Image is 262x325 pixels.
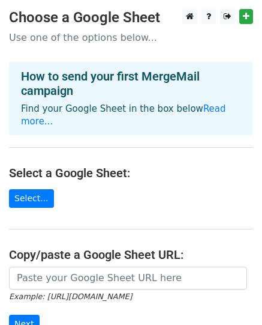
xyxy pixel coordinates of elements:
[21,69,241,98] h4: How to send your first MergeMail campaign
[9,9,253,26] h3: Choose a Google Sheet
[9,248,253,262] h4: Copy/paste a Google Sheet URL:
[9,166,253,180] h4: Select a Google Sheet:
[9,31,253,44] p: Use one of the options below...
[9,189,54,208] a: Select...
[9,292,132,301] small: Example: [URL][DOMAIN_NAME]
[9,267,247,290] input: Paste your Google Sheet URL here
[21,103,241,128] p: Find your Google Sheet in the box below
[21,103,226,127] a: Read more...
